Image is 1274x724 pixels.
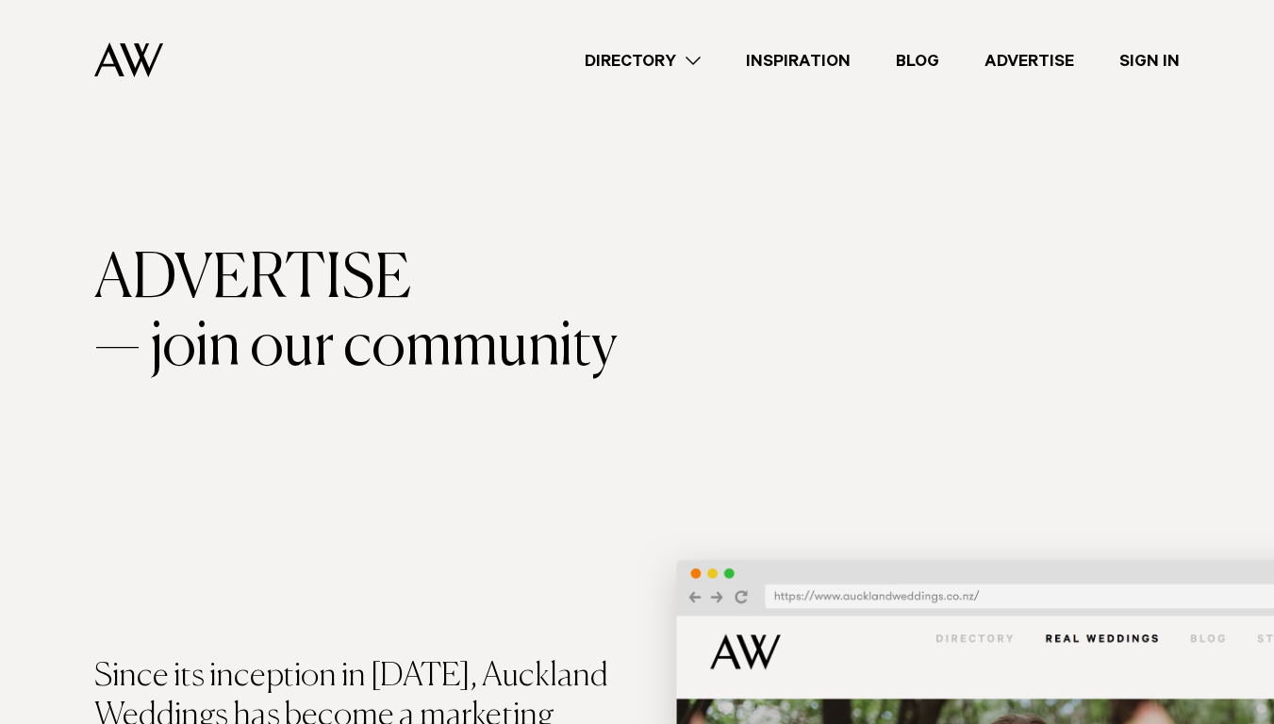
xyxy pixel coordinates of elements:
[94,314,141,382] span: —
[94,246,1180,314] div: Advertise
[873,48,962,74] a: Blog
[962,48,1097,74] a: Advertise
[562,48,723,74] a: Directory
[94,42,163,77] img: Auckland Weddings Logo
[150,314,617,382] span: join our community
[723,48,873,74] a: Inspiration
[1097,48,1202,74] a: Sign In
